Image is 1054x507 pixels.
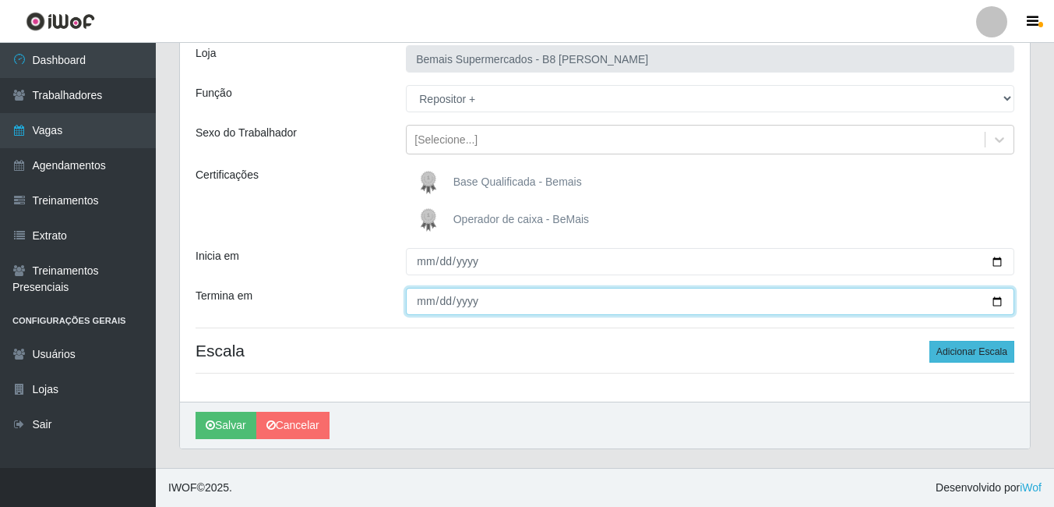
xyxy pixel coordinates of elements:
[413,204,450,236] img: Operador de caixa - BeMais
[196,248,239,264] label: Inicia em
[196,412,256,439] button: Salvar
[196,341,1014,360] h4: Escala
[26,12,95,31] img: CoreUI Logo
[929,341,1014,363] button: Adicionar Escala
[168,480,232,496] span: © 2025 .
[936,480,1042,496] span: Desenvolvido por
[413,167,450,198] img: Base Qualificada - Bemais
[196,167,259,183] label: Certificações
[168,481,197,494] span: IWOF
[256,412,330,439] a: Cancelar
[406,248,1014,275] input: 00/00/0000
[453,175,582,188] span: Base Qualificada - Bemais
[196,288,252,304] label: Termina em
[406,288,1014,315] input: 00/00/0000
[196,45,216,62] label: Loja
[453,213,589,225] span: Operador de caixa - BeMais
[1020,481,1042,494] a: iWof
[414,132,478,148] div: [Selecione...]
[196,125,297,141] label: Sexo do Trabalhador
[196,85,232,101] label: Função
